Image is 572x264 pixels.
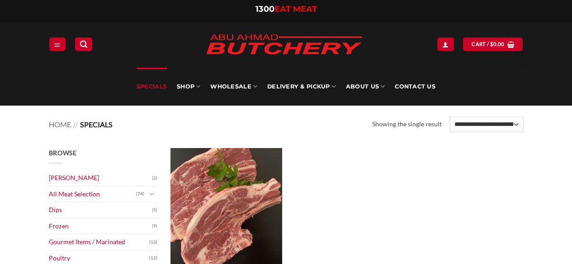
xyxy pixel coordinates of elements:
[395,68,435,106] a: Contact Us
[147,189,157,199] button: Toggle
[198,28,370,62] img: Abu Ahmad Butchery
[49,120,71,129] a: Home
[49,149,77,157] span: Browse
[75,37,92,51] a: Search
[137,68,167,106] a: Specials
[49,186,136,202] a: All Meat Selection
[49,170,152,186] a: [PERSON_NAME]
[449,117,523,132] select: Shop order
[80,120,113,129] span: Specials
[372,119,442,130] p: Showing the single result
[490,40,493,48] span: $
[210,68,257,106] a: Wholesale
[255,4,317,14] a: 1300EAT MEAT
[274,4,317,14] span: EAT MEAT
[49,37,66,51] a: Menu
[136,187,144,201] span: (74)
[472,40,504,48] span: Cart /
[346,68,385,106] a: About Us
[49,234,149,250] a: Gourmet Items / Marinated
[255,4,274,14] span: 1300
[177,68,200,106] a: SHOP
[463,37,523,51] a: View cart
[49,218,152,234] a: Frozen
[149,236,157,249] span: (13)
[49,202,152,218] a: Dips
[152,219,157,233] span: (9)
[73,120,78,129] span: //
[152,204,157,217] span: (5)
[267,68,336,106] a: Delivery & Pickup
[437,37,454,51] a: Login
[152,171,157,185] span: (2)
[490,41,505,47] bdi: 0.00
